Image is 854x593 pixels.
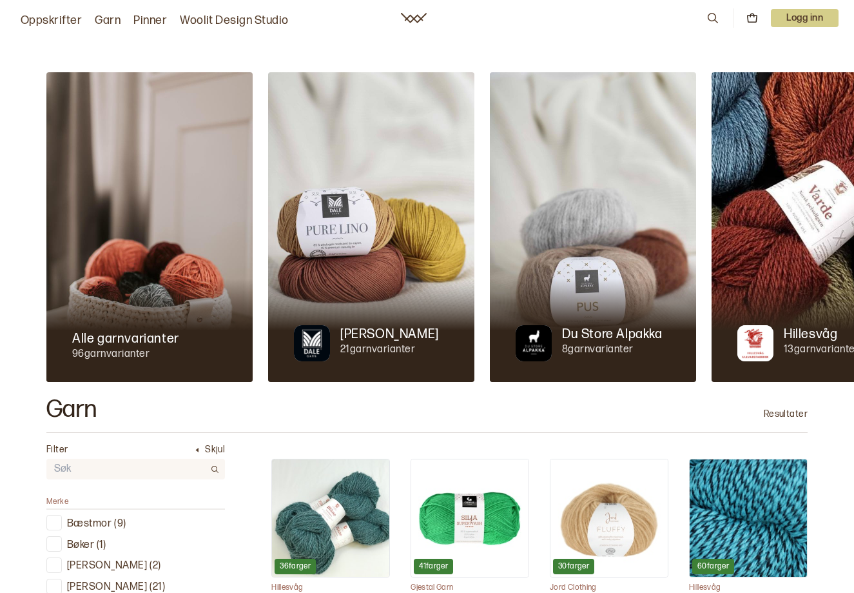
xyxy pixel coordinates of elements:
[562,325,663,343] p: Du Store Alpakka
[271,583,390,593] p: Hillesvåg
[72,348,179,361] p: 96 garnvarianter
[340,343,439,357] p: 21 garnvarianter
[516,325,552,361] img: Merkegarn
[340,325,439,343] p: [PERSON_NAME]
[133,12,167,30] a: Pinner
[697,561,729,572] p: 60 farger
[401,13,427,23] a: Woolit
[550,459,668,577] img: Fluff
[689,583,808,593] p: Hillesvåg
[784,325,837,343] p: Hillesvåg
[490,72,696,382] img: Du Store Alpakka
[411,459,529,577] img: Silja Superwash
[67,559,147,573] p: [PERSON_NAME]
[550,583,668,593] p: Jord Clothing
[114,518,126,531] p: ( 9 )
[419,561,448,572] p: 41 farger
[737,325,773,361] img: Merkegarn
[280,561,311,572] p: 36 farger
[268,72,474,382] img: Dale Garn
[46,397,97,422] h2: Garn
[46,443,68,456] p: Filter
[150,559,160,573] p: ( 2 )
[97,539,106,552] p: ( 1 )
[180,12,289,30] a: Woolit Design Studio
[67,518,112,531] p: Bæstmor
[72,330,179,348] p: Alle garnvarianter
[771,9,839,27] button: User dropdown
[46,72,253,382] img: Alle garnvarianter
[21,12,82,30] a: Oppskrifter
[771,9,839,27] p: Logg inn
[690,459,807,577] img: Hillesvåg - Fjell Sokkegarn
[95,12,121,30] a: Garn
[294,325,330,361] img: Merkegarn
[558,561,589,572] p: 30 farger
[46,460,204,479] input: Søk
[272,459,389,577] img: Hillesvåg - Blåne Pelsullgarn
[764,408,808,421] p: Resultater
[562,343,663,357] p: 8 garnvarianter
[67,539,94,552] p: Bøker
[205,443,225,456] p: Skjul
[411,583,529,593] p: Gjestal Garn
[46,497,68,507] span: Merke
